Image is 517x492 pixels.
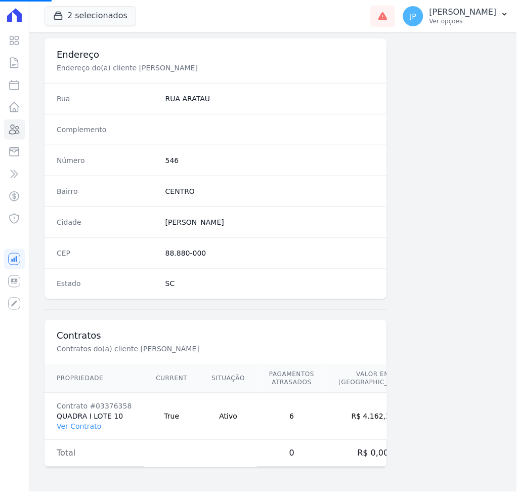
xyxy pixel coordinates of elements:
[165,248,375,258] dd: 88.880-000
[165,94,375,104] dd: RUA ARATAU
[57,125,157,135] dt: Complemento
[257,364,326,393] th: Pagamentos Atrasados
[57,279,157,289] dt: Estado
[395,2,517,30] button: JP [PERSON_NAME] Ver opções
[57,401,132,412] div: Contrato #03376358
[165,186,375,196] dd: CENTRO
[57,63,375,73] p: Endereço do(a) cliente [PERSON_NAME]
[144,364,200,393] th: Current
[257,440,326,467] td: 0
[57,344,375,354] p: Contratos do(a) cliente [PERSON_NAME]
[57,186,157,196] dt: Bairro
[144,393,200,440] td: True
[165,155,375,166] dd: 546
[165,279,375,289] dd: SC
[199,393,257,440] td: Ativo
[327,393,420,440] td: R$ 4.162,12
[199,364,257,393] th: Situação
[410,13,417,20] span: JP
[45,364,144,393] th: Propriedade
[57,217,157,227] dt: Cidade
[429,17,497,25] p: Ver opções
[57,248,157,258] dt: CEP
[57,49,375,61] h3: Endereço
[57,423,101,431] a: Ver Contrato
[165,217,375,227] dd: [PERSON_NAME]
[57,94,157,104] dt: Rua
[257,393,326,440] td: 6
[57,330,375,342] h3: Contratos
[429,7,497,17] p: [PERSON_NAME]
[57,155,157,166] dt: Número
[327,364,420,393] th: Valor em [GEOGRAPHIC_DATA]
[327,440,420,467] td: R$ 0,00
[45,440,144,467] td: Total
[45,6,136,25] button: 2 selecionados
[45,393,144,440] td: QUADRA I LOTE 10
